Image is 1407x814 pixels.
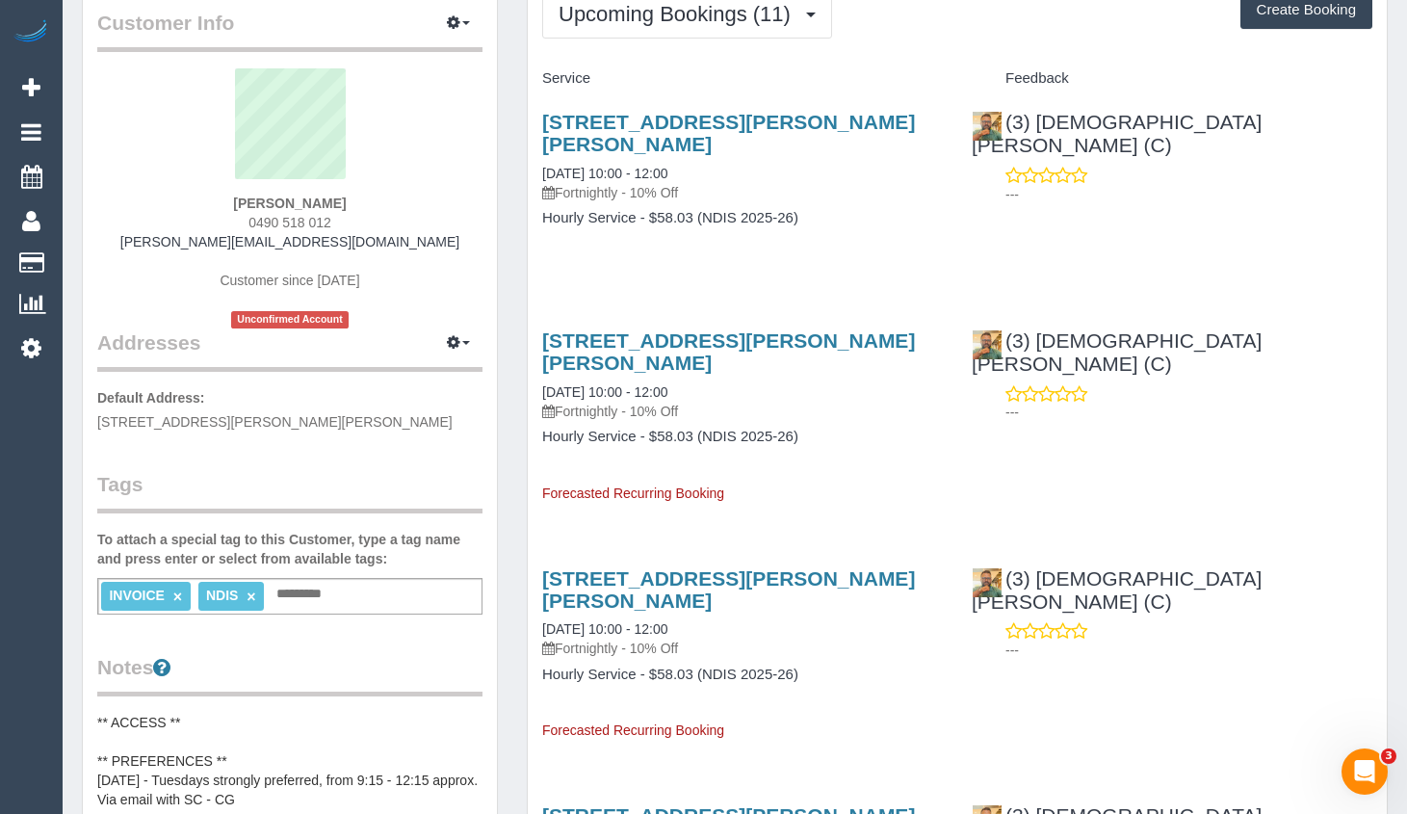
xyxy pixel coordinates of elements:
[542,722,724,738] span: Forecasted Recurring Booking
[1005,641,1372,660] p: ---
[542,166,667,181] a: [DATE] 10:00 - 12:00
[173,589,182,605] a: ×
[1005,185,1372,204] p: ---
[542,384,667,400] a: [DATE] 10:00 - 12:00
[972,329,1262,375] a: (3) [DEMOGRAPHIC_DATA][PERSON_NAME] (C)
[542,486,724,501] span: Forecasted Recurring Booking
[97,388,205,407] label: Default Address:
[97,470,482,513] legend: Tags
[542,183,943,202] p: Fortnightly - 10% Off
[542,210,943,226] h4: Hourly Service - $58.03 (NDIS 2025-26)
[247,589,255,605] a: ×
[97,9,482,52] legend: Customer Info
[542,621,667,637] a: [DATE] 10:00 - 12:00
[233,196,346,211] strong: [PERSON_NAME]
[542,429,943,445] h4: Hourly Service - $58.03 (NDIS 2025-26)
[972,70,1372,87] h4: Feedback
[542,111,915,155] a: [STREET_ADDRESS][PERSON_NAME][PERSON_NAME]
[220,273,359,288] span: Customer since [DATE]
[973,568,1002,597] img: (3) Buddhi Adhikari (C)
[231,311,349,328] span: Unconfirmed Account
[97,653,482,696] legend: Notes
[542,329,915,374] a: [STREET_ADDRESS][PERSON_NAME][PERSON_NAME]
[973,330,1002,359] img: (3) Buddhi Adhikari (C)
[109,588,165,603] span: INVOICE
[542,402,943,421] p: Fortnightly - 10% Off
[97,530,482,568] label: To attach a special tag to this Customer, type a tag name and press enter or select from availabl...
[120,234,459,249] a: [PERSON_NAME][EMAIL_ADDRESS][DOMAIN_NAME]
[1342,748,1388,795] iframe: Intercom live chat
[972,567,1262,613] a: (3) [DEMOGRAPHIC_DATA][PERSON_NAME] (C)
[542,70,943,87] h4: Service
[1005,403,1372,422] p: ---
[542,567,915,612] a: [STREET_ADDRESS][PERSON_NAME][PERSON_NAME]
[559,2,800,26] span: Upcoming Bookings (11)
[542,639,943,658] p: Fortnightly - 10% Off
[542,667,943,683] h4: Hourly Service - $58.03 (NDIS 2025-26)
[1381,748,1396,764] span: 3
[972,111,1262,156] a: (3) [DEMOGRAPHIC_DATA][PERSON_NAME] (C)
[973,112,1002,141] img: (3) Buddhi Adhikari (C)
[97,414,453,430] span: [STREET_ADDRESS][PERSON_NAME][PERSON_NAME]
[12,19,50,46] img: Automaid Logo
[248,215,331,230] span: 0490 518 012
[206,588,238,603] span: NDIS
